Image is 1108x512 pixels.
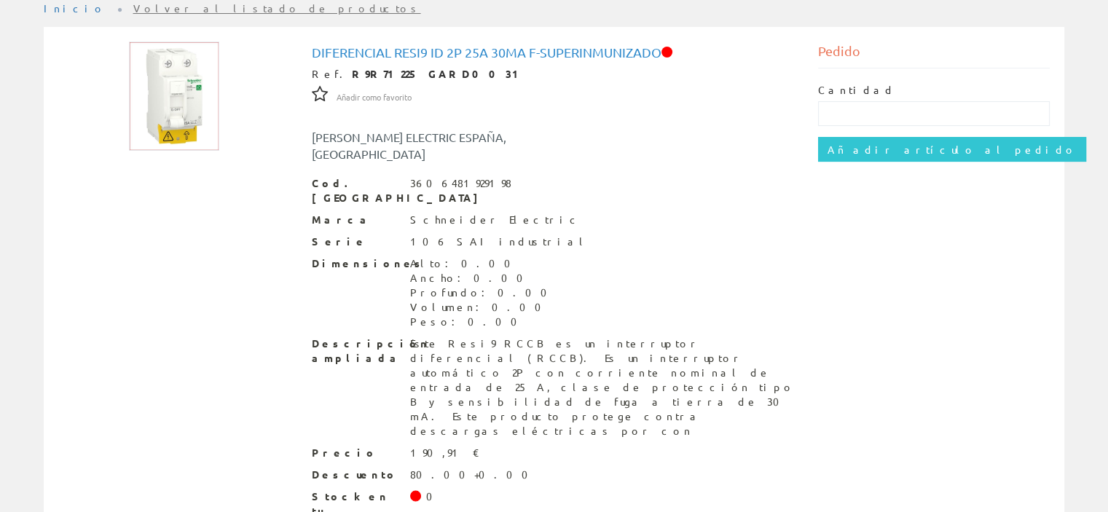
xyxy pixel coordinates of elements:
div: Alto: 0.00 [410,256,556,271]
span: Dimensiones [312,256,399,271]
div: Volumen: 0.00 [410,300,556,315]
div: 0 [426,489,441,504]
strong: R9R71225 GARD0031 [352,67,525,80]
div: Ref. [312,67,797,82]
a: Volver al listado de productos [133,1,421,15]
span: Precio [312,446,399,460]
label: Cantidad [818,83,895,98]
span: Cod. [GEOGRAPHIC_DATA] [312,176,399,205]
div: Pedido [818,42,1050,68]
a: Inicio [44,1,106,15]
span: Descripción ampliada [312,336,399,366]
div: 106 SAI industrial [410,235,589,249]
div: Ancho: 0.00 [410,271,556,285]
div: 190,91 € [410,446,480,460]
div: 80.00+0.00 [410,468,537,482]
span: Marca [312,213,399,227]
div: [PERSON_NAME] ELECTRIC ESPAÑA, [GEOGRAPHIC_DATA] [301,129,597,162]
div: Profundo: 0.00 [410,285,556,300]
div: Schneider Electric [410,213,581,227]
a: Añadir como favorito [337,90,412,103]
span: Descuento [312,468,399,482]
span: Añadir como favorito [337,92,412,103]
div: 3606481929198 [410,176,511,191]
input: Añadir artículo al pedido [818,137,1086,162]
div: Este Resi9 RCCB es un interruptor diferencial (RCCB). Es un interruptor automático 2P con corrien... [410,336,797,438]
h1: Diferencial Resi9 ID 2P 25A 30mA F-Superinmunizado [312,45,797,60]
img: Foto artículo Diferencial Resi9 ID 2P 25A 30mA F-Superinmunizado (124.65870307167x150) [129,42,220,151]
div: Peso: 0.00 [410,315,556,329]
span: Serie [312,235,399,249]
